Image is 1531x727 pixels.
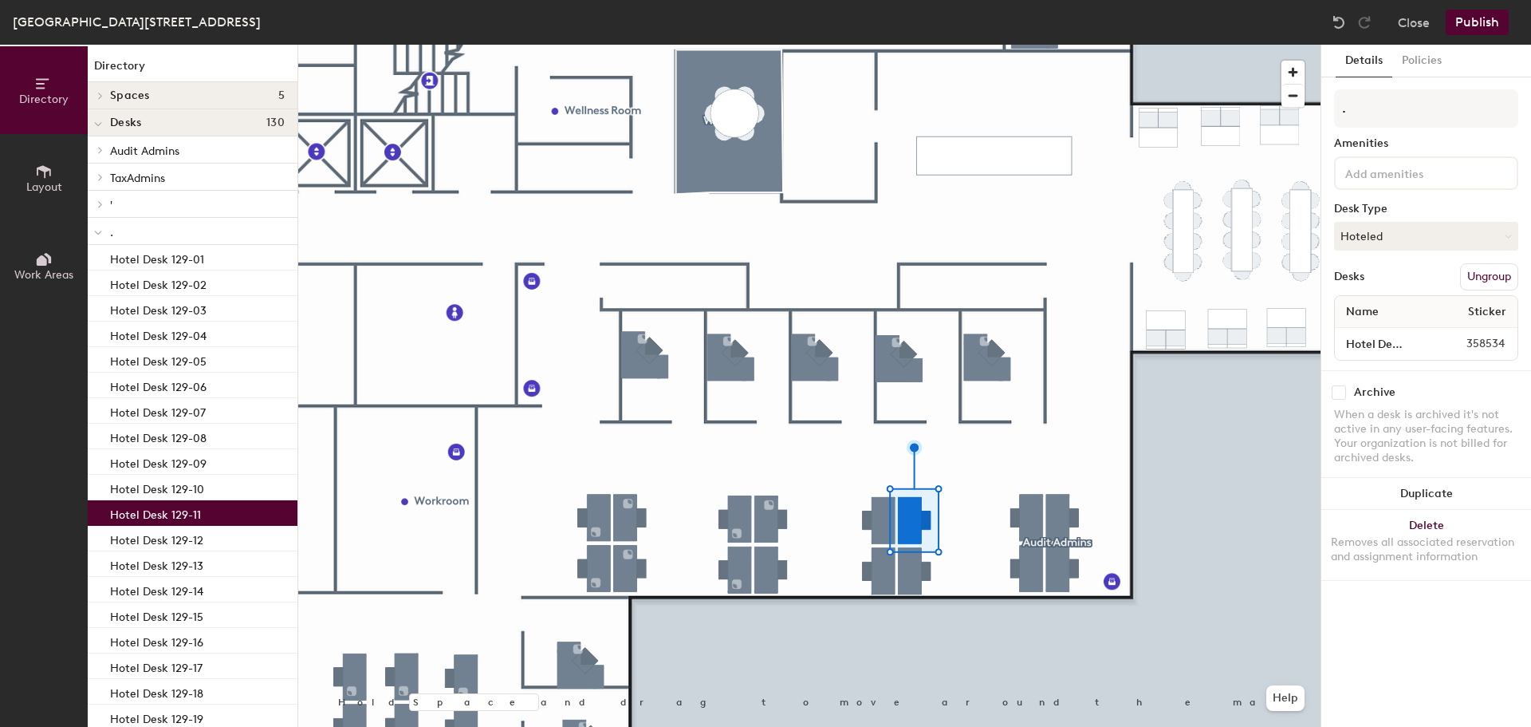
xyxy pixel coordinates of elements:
[110,199,112,212] span: '
[110,172,165,185] span: TaxAdmins
[1331,14,1347,30] img: Undo
[1334,271,1364,283] div: Desks
[110,325,207,343] p: Hotel Desk 129-04
[110,144,179,158] span: Audit Admins
[26,180,62,194] span: Layout
[110,504,201,522] p: Hotel Desk 129-11
[110,427,207,445] p: Hotel Desk 129-08
[110,682,203,701] p: Hotel Desk 129-18
[1266,686,1305,711] button: Help
[110,274,207,292] p: Hotel Desk 129-02
[1354,386,1395,399] div: Archive
[1334,137,1518,150] div: Amenities
[110,117,141,129] span: Desks
[88,57,297,82] h1: Directory
[1338,298,1387,326] span: Name
[1321,510,1531,580] button: DeleteRemoves all associated reservation and assignment information
[19,93,69,106] span: Directory
[1356,14,1372,30] img: Redo
[13,12,261,32] div: [GEOGRAPHIC_DATA][STREET_ADDRESS]
[110,580,203,599] p: Hotel Desk 129-14
[110,376,207,394] p: Hotel Desk 129-06
[1334,203,1518,215] div: Desk Type
[110,226,113,239] span: .
[110,350,207,369] p: Hotel Desk 129-05
[1460,298,1514,326] span: Sticker
[266,117,285,129] span: 130
[1446,10,1509,35] button: Publish
[1331,535,1521,564] div: Removes all associated reservation and assignment information
[110,248,204,267] p: Hotel Desk 129-01
[110,708,203,726] p: Hotel Desk 129-19
[278,89,285,102] span: 5
[1336,45,1392,77] button: Details
[110,529,203,547] p: Hotel Desk 129-12
[1392,45,1451,77] button: Policies
[14,268,73,282] span: Work Areas
[110,478,204,496] p: Hotel Desk 129-10
[1334,408,1518,465] div: When a desk is archived it's not active in any user-facing features. Your organization is not bil...
[110,555,203,573] p: Hotel Desk 129-13
[110,401,206,420] p: Hotel Desk 129-07
[1338,333,1428,355] input: Unnamed desk
[1460,263,1518,290] button: Ungroup
[1428,335,1514,353] span: 358534
[110,657,203,675] p: Hotel Desk 129-17
[1398,10,1430,35] button: Close
[110,452,207,471] p: Hotel Desk 129-09
[1321,478,1531,510] button: Duplicate
[110,631,203,650] p: Hotel Desk 129-16
[110,606,203,624] p: Hotel Desk 129-15
[1342,163,1486,182] input: Add amenities
[110,89,150,102] span: Spaces
[1334,222,1518,251] button: Hoteled
[110,299,207,318] p: Hotel Desk 129-03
